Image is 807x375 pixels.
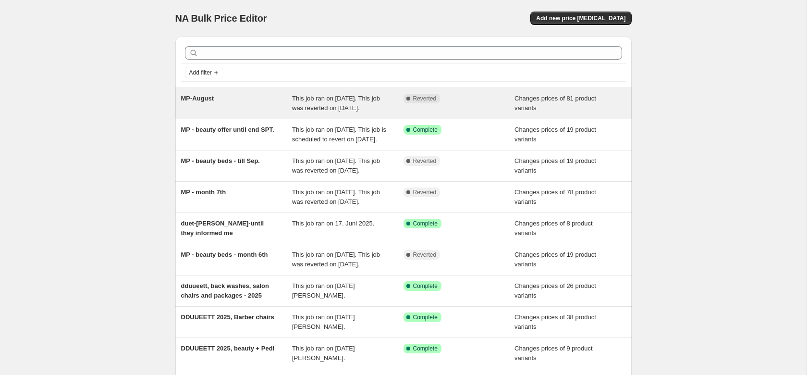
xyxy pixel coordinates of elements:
span: This job ran on [DATE]. This job is scheduled to revert on [DATE]. [292,126,386,143]
button: Add new price [MEDICAL_DATA] [530,12,631,25]
span: duet-[PERSON_NAME]-until they informed me [181,220,264,237]
span: Reverted [413,251,437,259]
span: Changes prices of 19 product variants [514,251,596,268]
span: Changes prices of 38 product variants [514,313,596,330]
span: Complete [413,126,438,134]
span: Reverted [413,188,437,196]
span: MP - month 7th [181,188,226,196]
span: MP-August [181,95,214,102]
span: Complete [413,282,438,290]
span: NA Bulk Price Editor [175,13,267,24]
span: Add new price [MEDICAL_DATA] [536,14,625,22]
span: Reverted [413,157,437,165]
span: Complete [413,313,438,321]
span: This job ran on [DATE][PERSON_NAME]. [292,345,355,362]
span: Changes prices of 8 product variants [514,220,593,237]
span: MP - beauty offer until end SPT. [181,126,274,133]
span: Changes prices of 9 product variants [514,345,593,362]
span: Complete [413,345,438,352]
span: DDUUEETT 2025, Barber chairs [181,313,274,321]
span: Changes prices of 78 product variants [514,188,596,205]
span: This job ran on [DATE]. This job was reverted on [DATE]. [292,188,380,205]
button: Add filter [185,67,223,78]
span: This job ran on [DATE][PERSON_NAME]. [292,313,355,330]
span: MP - beauty beds - month 6th [181,251,268,258]
span: Add filter [189,69,212,76]
span: This job ran on [DATE]. This job was reverted on [DATE]. [292,251,380,268]
span: DDUUEETT 2025, beauty + Pedi [181,345,275,352]
span: Changes prices of 19 product variants [514,126,596,143]
span: Changes prices of 81 product variants [514,95,596,112]
span: This job ran on 17. Juni 2025. [292,220,374,227]
span: MP - beauty beds - till Sep. [181,157,260,164]
span: This job ran on [DATE]. This job was reverted on [DATE]. [292,95,380,112]
span: Changes prices of 26 product variants [514,282,596,299]
span: Reverted [413,95,437,102]
span: This job ran on [DATE][PERSON_NAME]. [292,282,355,299]
span: Changes prices of 19 product variants [514,157,596,174]
span: This job ran on [DATE]. This job was reverted on [DATE]. [292,157,380,174]
span: dduueett, back washes, salon chairs and packages - 2025 [181,282,269,299]
span: Complete [413,220,438,227]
